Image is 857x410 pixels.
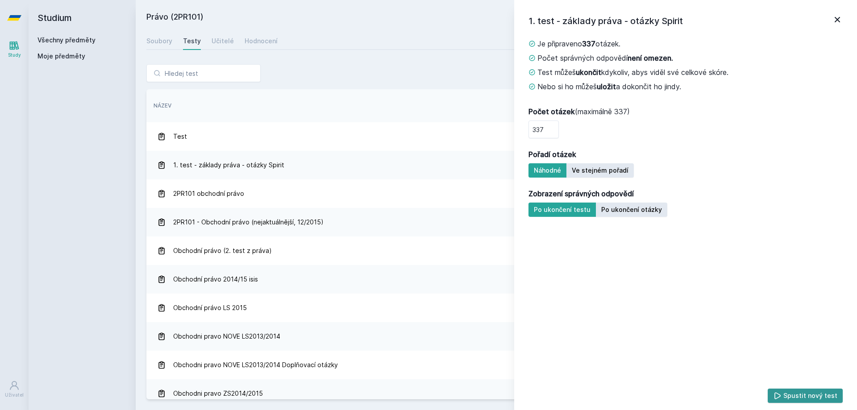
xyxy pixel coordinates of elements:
[537,53,673,63] span: Počet správných odpovědí
[173,128,187,145] span: Test
[628,54,673,62] strong: není omezen.
[146,351,846,379] a: Obchodni pravo NOVE LS2013/2014 Doplňovací otázky 30. 12. 2018 27
[528,163,566,178] button: Náhodné
[173,356,338,374] span: Obchodni pravo NOVE LS2013/2014 Doplňovací otázky
[528,149,576,160] strong: Pořadí otázek
[597,82,616,91] strong: uložit
[146,208,846,236] a: 2PR101 - Obchodní právo (nejaktuálnější, 12/2015) 30. 12. 2018 259
[528,106,630,117] span: (maximálně 337)
[37,52,85,61] span: Moje předměty
[212,37,234,46] div: Učitelé
[596,203,667,217] button: Po ukončení otázky
[154,102,171,110] button: Název
[146,151,846,179] a: 1. test - základy práva - otázky Spirit 30. 12. 2018 337
[183,37,201,46] div: Testy
[37,36,96,44] a: Všechny předměty
[537,81,681,92] span: Nebo si ho můžeš a dokončit ho jindy.
[212,32,234,50] a: Učitelé
[5,392,24,398] div: Uživatel
[146,379,846,408] a: Obchodni pravo ZS2014/2015 30. 12. 2018 97
[768,389,843,403] button: Spustit nový test
[576,68,601,77] strong: ukončit
[245,32,278,50] a: Hodnocení
[173,185,244,203] span: 2PR101 obchodní právo
[146,236,846,265] a: Obchodní právo (2. test z práva) 30. 12. 2018 317
[528,203,596,217] button: Po ukončení testu
[173,327,280,345] span: Obchodni pravo NOVE LS2013/2014
[173,213,324,231] span: 2PR101 - Obchodní právo (nejaktuálnější, 12/2015)
[566,163,634,178] button: Ve stejném pořadí
[173,299,247,317] span: Obchodní právo LS 2015
[146,11,746,25] h2: Právo (2PR101)
[245,37,278,46] div: Hodnocení
[2,376,27,403] a: Uživatel
[2,36,27,63] a: Study
[183,32,201,50] a: Testy
[173,270,258,288] span: Obchodní právo 2014/15 isis
[146,64,261,82] input: Hledej test
[146,265,846,294] a: Obchodní právo 2014/15 isis 30. 12. 2018 180
[146,322,846,351] a: Obchodni pravo NOVE LS2013/2014 30. 12. 2018 164
[8,52,21,58] div: Study
[528,188,634,199] strong: Zobrazení správných odpovědí
[146,32,172,50] a: Soubory
[146,122,846,151] a: Test 30. 12. 2018 320
[146,179,846,208] a: 2PR101 obchodní právo 30. 12. 2018 184
[537,67,728,78] span: Test můžeš kdykoliv, abys viděl své celkové skóre.
[173,156,284,174] span: 1. test - základy práva - otázky Spirit
[173,385,263,402] span: Obchodni pravo ZS2014/2015
[528,107,575,116] strong: Počet otázek
[146,294,846,322] a: Obchodní právo LS 2015 30. 12. 2018 300
[173,242,272,260] span: Obchodní právo (2. test z práva)
[146,37,172,46] div: Soubory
